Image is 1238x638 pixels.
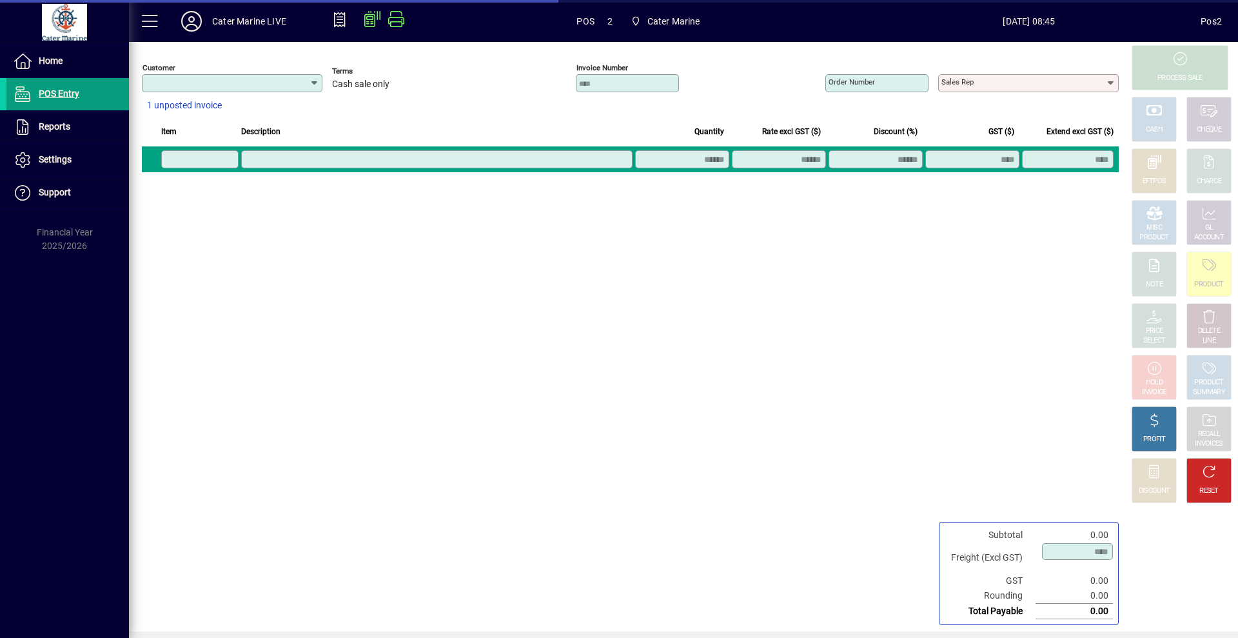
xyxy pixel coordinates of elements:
span: Discount (%) [874,125,918,139]
button: 1 unposted invoice [142,94,227,117]
td: Freight (Excl GST) [945,543,1036,573]
span: Item [161,125,177,139]
a: Settings [6,144,129,176]
div: INVOICES [1195,439,1223,449]
span: Support [39,187,71,197]
div: Pos2 [1201,11,1222,32]
td: Total Payable [945,604,1036,619]
button: Profile [171,10,212,33]
td: Rounding [945,588,1036,604]
div: NOTE [1146,280,1163,290]
div: SUMMARY [1193,388,1225,397]
span: GST ($) [988,125,1014,139]
span: Extend excl GST ($) [1046,125,1114,139]
a: Home [6,45,129,77]
div: PRODUCT [1194,378,1223,388]
div: PRODUCT [1194,280,1223,290]
mat-label: Sales rep [941,77,974,86]
td: 0.00 [1036,588,1113,604]
div: INVOICE [1142,388,1166,397]
div: GL [1205,223,1213,233]
td: 0.00 [1036,573,1113,588]
div: RESET [1199,486,1219,496]
div: PROFIT [1143,435,1165,444]
span: Home [39,55,63,66]
td: Subtotal [945,528,1036,543]
span: Quantity [694,125,724,139]
div: PRODUCT [1139,233,1168,243]
span: POS [576,11,594,32]
span: Rate excl GST ($) [762,125,821,139]
td: 0.00 [1036,528,1113,543]
div: CHARGE [1197,177,1222,186]
span: [DATE] 08:45 [858,11,1201,32]
div: ACCOUNT [1194,233,1224,243]
div: CHEQUE [1197,125,1221,135]
span: Terms [332,67,409,75]
div: RECALL [1198,430,1221,439]
div: PRICE [1146,326,1163,336]
div: HOLD [1146,378,1163,388]
div: SELECT [1143,336,1166,346]
div: LINE [1203,336,1215,346]
span: Description [241,125,280,139]
span: 1 unposted invoice [147,99,222,112]
a: Support [6,177,129,209]
td: 0.00 [1036,604,1113,619]
mat-label: Customer [142,63,175,72]
span: Cash sale only [332,79,389,90]
div: DELETE [1198,326,1220,336]
td: GST [945,573,1036,588]
span: Reports [39,121,70,132]
div: EFTPOS [1143,177,1166,186]
span: 2 [607,11,613,32]
div: MISC [1146,223,1162,233]
div: CASH [1146,125,1163,135]
div: DISCOUNT [1139,486,1170,496]
div: PROCESS SALE [1157,74,1203,83]
span: POS Entry [39,88,79,99]
mat-label: Order number [829,77,875,86]
a: Reports [6,111,129,143]
mat-label: Invoice number [576,63,628,72]
span: Settings [39,154,72,164]
span: Cater Marine [625,10,705,33]
span: Cater Marine [647,11,700,32]
div: Cater Marine LIVE [212,11,286,32]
